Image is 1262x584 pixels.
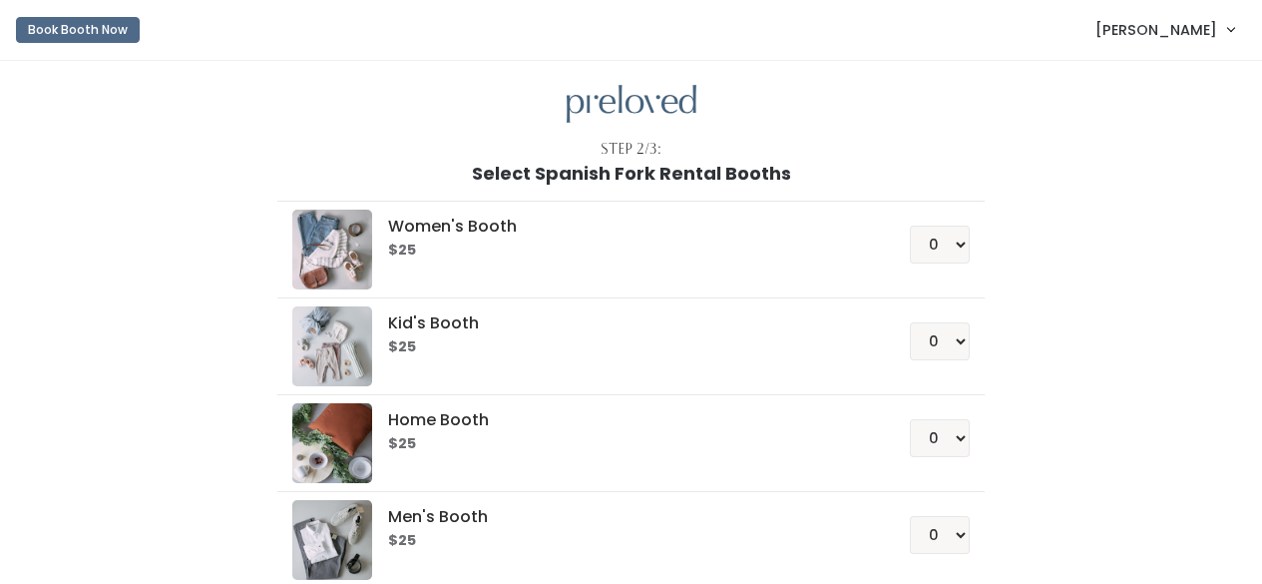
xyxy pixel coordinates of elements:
img: preloved logo [292,210,372,290]
img: preloved logo [292,403,372,483]
h5: Men's Booth [388,508,862,526]
h6: $25 [388,243,862,259]
h1: Select Spanish Fork Rental Booths [472,164,791,184]
h6: $25 [388,533,862,549]
h5: Kid's Booth [388,314,862,332]
div: Step 2/3: [601,139,661,160]
img: preloved logo [292,500,372,580]
h6: $25 [388,339,862,355]
button: Book Booth Now [16,17,140,43]
img: preloved logo [292,306,372,386]
span: [PERSON_NAME] [1095,19,1217,41]
a: Book Booth Now [16,8,140,52]
h5: Home Booth [388,411,862,429]
h6: $25 [388,436,862,452]
h5: Women's Booth [388,218,862,236]
a: [PERSON_NAME] [1075,8,1254,51]
img: preloved logo [567,85,696,124]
